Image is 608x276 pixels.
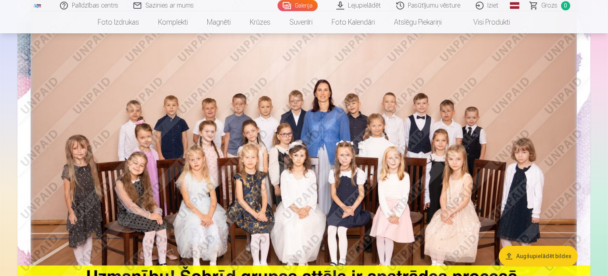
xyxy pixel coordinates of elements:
a: Krūzes [241,11,280,33]
button: Augšupielādēt bildes [499,246,578,266]
a: Atslēgu piekariņi [385,11,452,33]
a: Foto izdrukas [89,11,149,33]
a: Suvenīri [280,11,322,33]
span: 0 [561,1,570,10]
a: Magnēti [198,11,241,33]
img: /fa1 [33,3,42,8]
a: Komplekti [149,11,198,33]
a: Foto kalendāri [322,11,385,33]
span: Grozs [542,1,558,10]
a: Visi produkti [452,11,520,33]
